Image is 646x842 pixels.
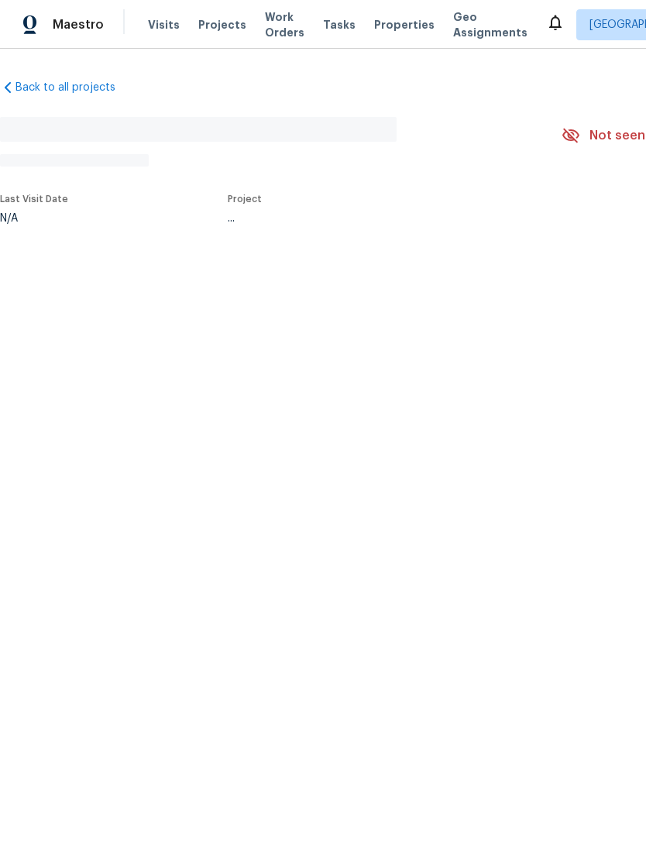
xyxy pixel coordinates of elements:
[265,9,304,40] span: Work Orders
[228,213,525,224] div: ...
[53,17,104,33] span: Maestro
[374,17,435,33] span: Properties
[453,9,527,40] span: Geo Assignments
[323,19,356,30] span: Tasks
[228,194,262,204] span: Project
[198,17,246,33] span: Projects
[148,17,180,33] span: Visits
